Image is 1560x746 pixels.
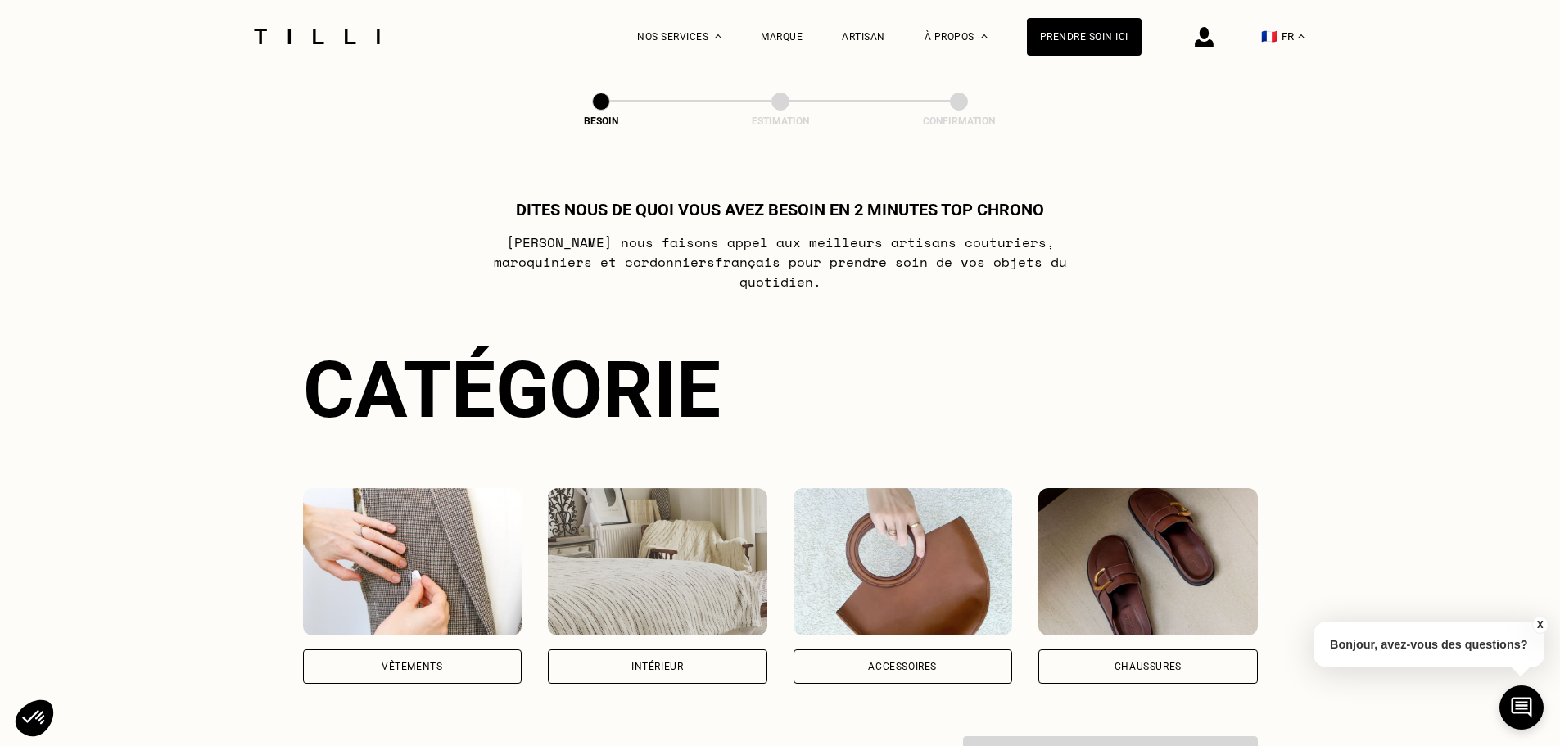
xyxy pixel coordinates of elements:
[382,662,442,671] div: Vêtements
[519,115,683,127] div: Besoin
[548,488,767,635] img: Intérieur
[794,488,1013,635] img: Accessoires
[761,31,803,43] a: Marque
[981,34,988,38] img: Menu déroulant à propos
[1038,488,1258,635] img: Chaussures
[455,233,1105,292] p: [PERSON_NAME] nous faisons appel aux meilleurs artisans couturiers , maroquiniers et cordonniers ...
[1531,616,1548,634] button: X
[715,34,721,38] img: Menu déroulant
[1314,622,1544,667] p: Bonjour, avez-vous des questions?
[303,488,522,635] img: Vêtements
[631,662,683,671] div: Intérieur
[868,662,937,671] div: Accessoires
[699,115,862,127] div: Estimation
[516,200,1044,219] h1: Dites nous de quoi vous avez besoin en 2 minutes top chrono
[877,115,1041,127] div: Confirmation
[1027,18,1142,56] a: Prendre soin ici
[1298,34,1305,38] img: menu déroulant
[1195,27,1214,47] img: icône connexion
[1115,662,1182,671] div: Chaussures
[248,29,386,44] img: Logo du service de couturière Tilli
[303,344,1258,436] div: Catégorie
[1261,29,1277,44] span: 🇫🇷
[842,31,885,43] a: Artisan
